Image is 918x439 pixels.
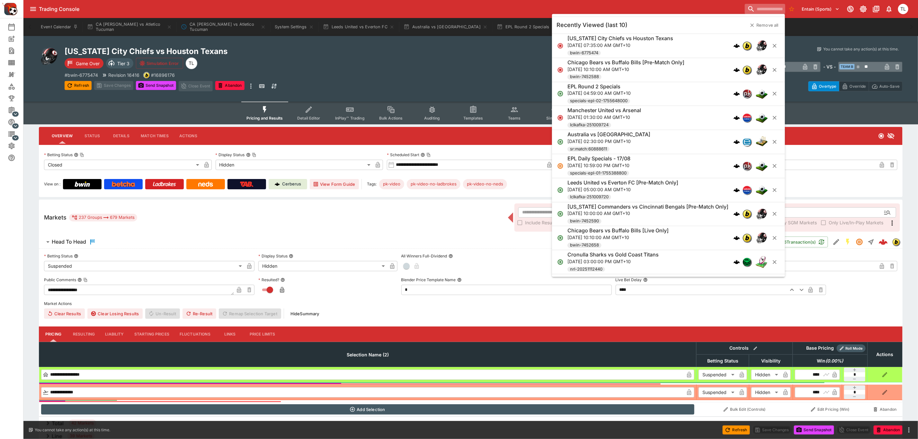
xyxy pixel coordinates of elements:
span: bwin-7452658 [567,242,602,249]
button: Straight [865,236,877,248]
h6: Head To Head [52,238,86,245]
p: [DATE] 10:10:00 AM GMT+10 [567,234,669,241]
button: Send Snapshot [136,81,176,90]
button: 15716Transaction(s) [772,237,828,247]
span: bwin-7452588 [567,74,602,80]
div: Suspended [44,261,244,271]
img: logo-cerberus--red.svg [879,237,888,246]
button: Display StatusCopy To Clipboard [246,153,251,157]
p: Auto-Save [879,83,900,90]
span: lclkafka-251009720 [567,194,611,201]
button: Copy To Clipboard [83,278,88,282]
div: Event Calendar [8,23,26,31]
span: sr:match:60888611 [567,146,610,152]
div: Trading Console [39,6,742,13]
span: Auditing [424,116,440,121]
div: Infrastructure [8,130,26,138]
button: Remove all [746,20,782,31]
div: cerberus [734,115,740,121]
h2: Copy To Clipboard [65,46,484,56]
button: SGM Enabled [842,236,854,248]
img: logo-cerberus.svg [734,187,740,193]
button: Public CommentsCopy To Clipboard [77,278,82,282]
button: Betting StatusCopy To Clipboard [74,153,78,157]
div: Hidden [258,261,387,271]
div: Template Search [8,59,26,67]
span: lclkafka-251009724 [567,122,611,129]
img: TabNZ [240,182,254,187]
button: Leeds United vs Everton FC [319,18,398,36]
div: cerberus [734,235,740,241]
button: Status [78,128,107,144]
svg: Closed [557,115,564,121]
span: Bulk Actions [379,116,403,121]
button: Actions [174,128,203,144]
h5: Markets [44,214,67,221]
p: You cannot take any action(s) at this time. [35,427,110,433]
span: bwin-7452590 [567,218,602,225]
svg: Hidden [887,132,895,140]
img: logo-cerberus.svg [734,67,740,73]
th: Controls [696,342,793,354]
div: Trent Lewis [898,4,908,14]
p: Copy To Clipboard [65,72,98,78]
span: Pricing and Results [246,116,283,121]
img: Ladbrokes [153,182,176,187]
div: cerberus [734,91,740,97]
div: cerberus [734,67,740,73]
svg: Open [557,211,564,217]
p: Cerberus [282,181,301,187]
button: Fluctuations [174,327,216,342]
button: Resulting [68,327,100,342]
p: [DATE] 05:00:00 AM GMT+10 [567,186,678,193]
button: Australia vs [GEOGRAPHIC_DATA] [400,18,492,36]
div: Betting Target: cerberus [407,179,460,189]
button: Refresh [65,81,92,90]
div: bwin [743,41,752,50]
button: Toggle light/dark mode [858,3,869,15]
div: bwin [743,234,752,243]
svg: Open [557,139,564,145]
button: more [905,426,913,434]
img: pricekinetics.png [743,90,751,98]
label: View on : [44,179,60,189]
button: Abandon [215,81,244,90]
button: HideSummary [287,309,323,319]
div: Nexus Entities [8,71,26,78]
span: Re-Result [183,309,216,319]
button: Notifications [883,3,895,15]
div: bwin [743,210,752,219]
div: Help & Support [8,154,26,162]
span: Teams [508,116,521,121]
p: Scheduled Start [387,152,419,157]
div: pricekinetics [743,89,752,98]
button: Display Status [289,254,293,258]
button: Copy To Clipboard [426,153,431,157]
div: Event type filters [241,102,700,124]
h6: Manchester United vs Arsenal [567,107,641,114]
p: Tier 3 [117,60,129,67]
button: Add Selection [41,404,695,415]
img: logo-cerberus.svg [734,42,740,49]
button: All Winners Full-Dividend [449,254,453,258]
img: bwin.png [743,41,751,50]
img: Cerberus [275,182,280,187]
img: bwin [893,238,900,246]
h5: Recently Viewed (last 10) [557,22,628,29]
img: bwin.png [743,210,751,218]
div: New Event [8,35,26,43]
div: Management [8,106,26,114]
span: specials-epl-01-1755388800 [567,170,629,176]
div: lclkafka [743,185,752,194]
div: 237 Groups 679 Markets [72,214,135,221]
span: 42 Markets [69,420,96,426]
button: Edit Detail [831,236,842,248]
button: more [247,81,255,91]
span: Detail Editor [297,116,320,121]
img: american_football.png [755,63,768,76]
button: View Form Guide [310,179,359,189]
div: cerberus [734,187,740,193]
span: Visibility [754,357,788,365]
span: Mark an event as closed and abandoned. [874,426,903,433]
img: bwin.png [743,234,751,242]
